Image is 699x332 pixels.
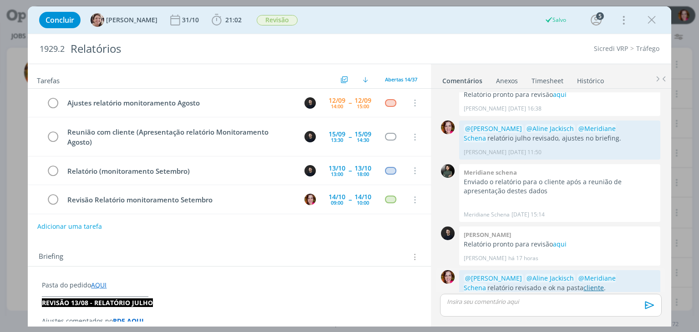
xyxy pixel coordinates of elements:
[349,134,351,140] span: --
[355,165,371,171] div: 13/10
[304,164,317,177] button: C
[464,240,656,249] p: Relatório pronto para revisão
[357,200,369,205] div: 10:00
[355,97,371,104] div: 12/09
[331,137,343,142] div: 13:30
[304,194,316,205] img: B
[331,171,343,176] div: 13:00
[508,105,542,113] span: [DATE] 16:38
[304,96,317,110] button: C
[357,137,369,142] div: 14:30
[589,13,603,27] button: 5
[363,77,368,82] img: arrow-down.svg
[496,76,518,86] div: Anexos
[113,317,144,325] a: PDF AQUI
[63,126,296,148] div: Reunião com cliente (Apresentação relatório Monitoramento Agosto)
[441,226,455,240] img: C
[349,167,351,174] span: --
[304,131,316,142] img: C
[596,12,604,20] div: 5
[355,194,371,200] div: 14/10
[442,72,483,86] a: Comentários
[527,274,574,282] span: @Aline Jackisch
[464,274,616,292] span: @Meridiane Schena
[304,130,317,144] button: C
[225,15,242,24] span: 21:02
[512,211,545,219] span: [DATE] 15:14
[91,281,106,289] a: AQUI
[464,148,507,156] p: [PERSON_NAME]
[42,317,416,326] p: Ajustes comentados no .
[329,131,345,137] div: 15/09
[464,177,656,196] p: Enviado o relatório para o cliente após a reunião de apresentação destes dados
[441,270,455,284] img: B
[464,254,507,262] p: [PERSON_NAME]
[385,76,417,83] span: Abertas 14/37
[39,251,63,263] span: Briefing
[42,281,416,290] p: Pasta do pedido
[531,72,564,86] a: Timesheet
[464,90,656,99] p: Relatório pronto para revisão
[349,100,351,106] span: --
[508,254,538,262] span: há 17 horas
[40,44,65,54] span: 1929.2
[304,165,316,176] img: C
[464,124,616,142] span: @Meridiane Schena
[553,90,567,99] a: aqui
[63,166,296,177] div: Relatório (monitoramento Setembro)
[464,211,510,219] p: Meridiane Schena
[464,274,656,292] p: relatório revisado e ok na pasta .
[527,124,574,133] span: @Aline Jackisch
[28,6,671,327] div: dialog
[553,240,567,248] a: aqui
[441,121,455,134] img: B
[106,17,157,23] span: [PERSON_NAME]
[331,200,343,205] div: 09:00
[182,17,201,23] div: 31/10
[545,16,566,24] div: Salvo
[465,274,522,282] span: @[PERSON_NAME]
[256,15,298,26] button: Revisão
[331,104,343,109] div: 14:00
[329,194,345,200] div: 14/10
[441,164,455,178] img: M
[91,13,104,27] img: A
[37,218,102,235] button: Adicionar uma tarefa
[209,13,244,27] button: 21:02
[304,97,316,109] img: C
[257,15,298,25] span: Revisão
[583,283,604,292] a: cliente
[42,298,153,307] strong: REVISÃO 13/08 - RELATÓRIO JULHO
[46,16,74,24] span: Concluir
[464,231,511,239] b: [PERSON_NAME]
[355,131,371,137] div: 15/09
[39,12,81,28] button: Concluir
[63,194,296,206] div: Revisão Relatório monitoramento Setembro
[464,168,517,176] b: Meridiane schena
[42,289,416,298] p: _______________________________________
[464,124,656,143] p: relatório julho revisado, ajustes no briefing.
[357,171,369,176] div: 18:00
[357,104,369,109] div: 15:00
[329,97,345,104] div: 12/09
[577,72,604,86] a: Histórico
[594,44,628,53] a: Sicredi VRP
[66,38,397,60] div: Relatórios
[465,124,522,133] span: @[PERSON_NAME]
[329,165,345,171] div: 13/10
[464,105,507,113] p: [PERSON_NAME]
[304,193,317,206] button: B
[508,148,542,156] span: [DATE] 11:50
[349,196,351,203] span: --
[63,97,296,109] div: Ajustes relatório monitoramento Agosto
[37,74,60,85] span: Tarefas
[91,13,157,27] button: A[PERSON_NAME]
[636,44,659,53] a: Tráfego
